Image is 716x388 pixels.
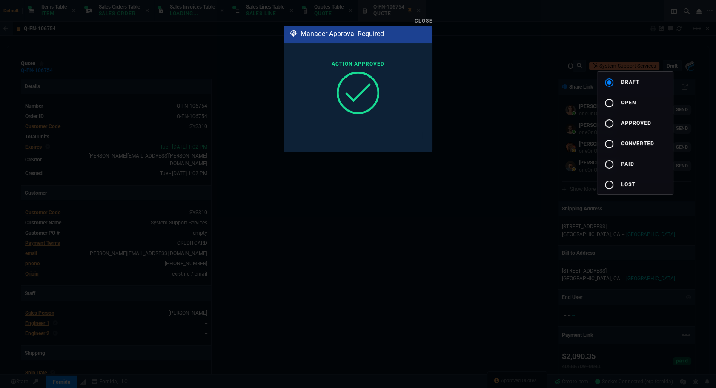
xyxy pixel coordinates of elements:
mat-icon: radio_button_unchecked [604,159,614,170]
span: converted [621,141,654,147]
mat-icon: radio_button_unchecked [604,180,614,190]
span: lost [621,181,635,187]
span: open [621,100,636,106]
mat-icon: radio_button_unchecked [604,118,614,129]
span: approved [621,120,651,126]
span: draft [621,79,639,85]
span: paid [621,161,634,167]
mat-icon: radio_button_unchecked [604,139,614,149]
mat-icon: radio_button_checked [604,78,614,88]
mat-icon: radio_button_unchecked [604,98,614,108]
